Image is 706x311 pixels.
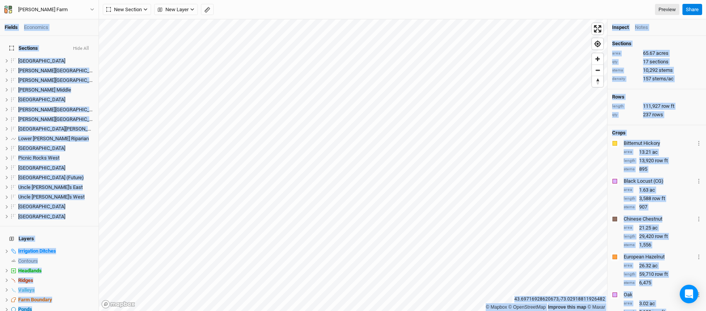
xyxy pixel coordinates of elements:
span: ac [650,187,655,194]
div: area [624,187,635,193]
div: area [624,149,635,155]
button: Crop Usage [696,290,701,299]
span: [PERSON_NAME][GEOGRAPHIC_DATA] [18,77,102,83]
div: 6,475 [624,279,701,286]
canvas: Map [99,19,607,311]
div: Uncle Dan's East [18,184,94,190]
div: area [624,263,635,269]
div: 43.69716928620673 , -73.02918811926482 [512,295,607,303]
span: [GEOGRAPHIC_DATA] [18,97,65,102]
span: Farm Boundary [18,297,52,303]
span: [GEOGRAPHIC_DATA] [18,214,65,219]
div: 3.02 [624,300,701,307]
div: 17 [612,58,701,65]
div: Bogue Field East [18,68,94,74]
div: Cadwell Farm [18,6,68,14]
div: 895 [624,166,701,173]
button: Shortcut: M [201,4,214,15]
span: [GEOGRAPHIC_DATA] [18,204,65,209]
div: Bogue Middle [18,87,94,93]
div: 157 [612,75,701,82]
a: Mapbox logo [101,300,135,309]
button: Crop Usage [696,252,701,261]
div: density [612,76,639,82]
span: [GEOGRAPHIC_DATA][PERSON_NAME] [18,126,102,132]
div: [PERSON_NAME] Farm [18,6,68,14]
h4: Sections [612,41,701,47]
button: New Layer [154,4,198,15]
div: 237 [612,111,701,118]
span: New Layer [158,6,189,14]
div: 26.32 [624,262,701,269]
div: Picnic Rocks East [18,145,94,151]
span: row ft [652,195,665,202]
span: sections [650,58,669,65]
span: Uncle [PERSON_NAME]'s West [18,194,85,200]
div: stems [624,242,635,248]
button: Enter fullscreen [592,23,603,34]
div: stems [612,68,639,73]
div: Lower Bogue Field [18,126,94,132]
div: stems [624,280,635,286]
div: Headlands [18,268,94,274]
span: acres [656,50,669,57]
div: qty [612,59,639,65]
div: stems [624,204,635,210]
span: [PERSON_NAME][GEOGRAPHIC_DATA] [18,116,102,122]
div: length [624,196,635,202]
span: [PERSON_NAME] Middle [18,87,71,93]
div: West Field [18,214,94,220]
div: 13.21 [624,149,701,156]
div: Island Field [18,97,94,103]
div: Bogue Field West [18,77,94,83]
button: Share [682,4,702,15]
div: Irrigation Ditches [18,248,94,254]
a: Improve this map [548,304,586,310]
div: Open Intercom Messenger [680,285,698,303]
span: [PERSON_NAME][GEOGRAPHIC_DATA] [18,68,102,73]
div: Lower Bogue Riparian [18,136,94,142]
span: Irrigation Ditches [18,248,56,254]
div: 59,710 [624,271,701,278]
button: Crop Usage [696,139,701,148]
div: South West Field [18,165,94,171]
span: ac [650,300,655,307]
span: ac [652,262,658,269]
span: Headlands [18,268,42,274]
span: row ft [662,103,674,110]
div: Economics [24,24,48,31]
div: Bitternut Hickory [624,140,695,147]
button: Zoom in [592,53,603,65]
span: [GEOGRAPHIC_DATA] [18,165,65,171]
span: rows [652,111,663,118]
button: Zoom out [592,65,603,76]
button: [PERSON_NAME] Farm [4,5,95,14]
span: [GEOGRAPHIC_DATA] [18,145,65,151]
div: 1,556 [624,241,701,248]
div: stems [624,167,635,172]
div: area [624,225,635,231]
div: Notes [635,24,648,31]
h4: Crops [612,130,626,136]
div: Farm Boundary [18,297,94,303]
span: Reset bearing to north [592,76,603,87]
span: ac [652,224,658,231]
button: Hide All [73,46,89,51]
div: qty [612,112,639,118]
a: OpenStreetMap [509,304,546,310]
div: Upper South Pasture [18,204,94,210]
button: New Section [103,4,151,15]
div: 21.25 [624,224,701,231]
div: South West Field (Future) [18,175,94,181]
div: Contours [18,258,94,264]
a: Preview [655,4,679,15]
div: area [612,51,639,56]
button: Crop Usage [696,177,701,185]
span: ac [652,149,658,156]
span: Lower [PERSON_NAME] Riparian [18,136,89,141]
h4: Rows [612,94,701,100]
button: Find my location [592,38,603,49]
